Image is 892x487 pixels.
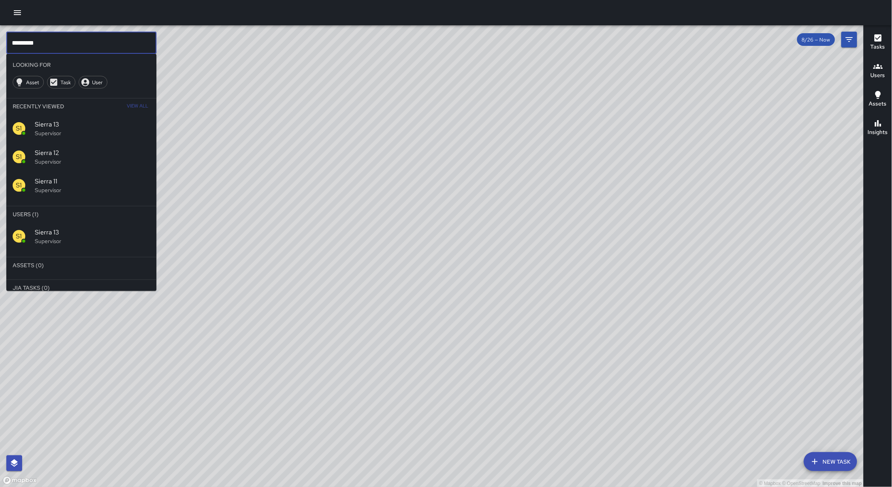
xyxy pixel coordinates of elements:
span: Task [56,79,75,86]
p: S1 [16,124,22,133]
div: S1Sierra 12Supervisor [6,143,156,171]
span: View All [127,100,148,113]
p: S1 [16,181,22,190]
li: Recently Viewed [6,98,156,114]
p: Supervisor [35,186,150,194]
div: Task [47,76,75,89]
li: Looking For [6,57,156,73]
span: Sierra 11 [35,177,150,186]
p: S1 [16,232,22,241]
h6: Users [871,71,885,80]
span: Sierra 13 [35,120,150,129]
p: Supervisor [35,129,150,137]
button: Insights [864,114,892,142]
p: Supervisor [35,237,150,245]
p: S1 [16,152,22,162]
span: 8/26 — Now [797,36,835,43]
div: S1Sierra 13Supervisor [6,222,156,251]
button: Assets [864,85,892,114]
span: Sierra 13 [35,228,150,237]
li: Assets (0) [6,257,156,273]
div: S1Sierra 11Supervisor [6,171,156,200]
li: Jia Tasks (0) [6,280,156,296]
button: Users [864,57,892,85]
span: Sierra 12 [35,148,150,158]
button: New Task [804,452,857,471]
span: Asset [22,79,43,86]
button: View All [125,98,150,114]
div: S1Sierra 13Supervisor [6,114,156,143]
h6: Insights [868,128,888,137]
button: Filters [841,32,857,47]
span: User [88,79,107,86]
div: Asset [13,76,44,89]
li: Users (1) [6,206,156,222]
h6: Assets [869,100,887,108]
p: Supervisor [35,158,150,166]
div: User [79,76,107,89]
h6: Tasks [871,43,885,51]
button: Tasks [864,28,892,57]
